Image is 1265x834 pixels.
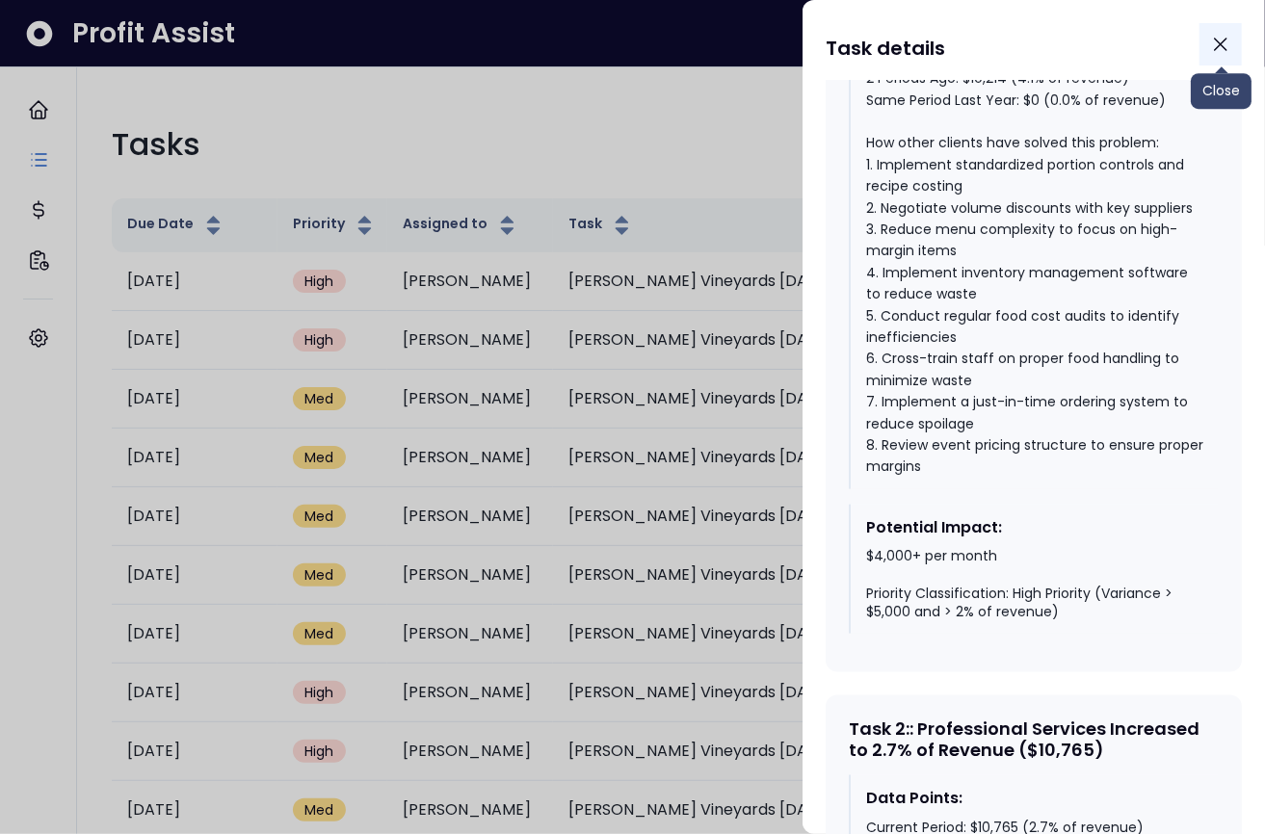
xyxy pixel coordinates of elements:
[826,31,945,65] h1: Task details
[1199,23,1242,65] button: Close
[866,547,1203,622] div: $4,000+ per month Priority Classification: High Priority (Variance > $5,000 and > 2% of revenue)
[866,25,1203,478] div: Current Period: $25,054 (6.3% of revenue) Last Period: $21,792 (5.4% of revenue) 2 Periods Ago: $...
[866,516,1203,539] div: Potential Impact:
[1191,73,1252,109] div: Close
[849,718,1219,760] div: Task 2 : : Professional Services Increased to 2.7% of Revenue ($10,765)
[866,787,1203,810] div: Data Points:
